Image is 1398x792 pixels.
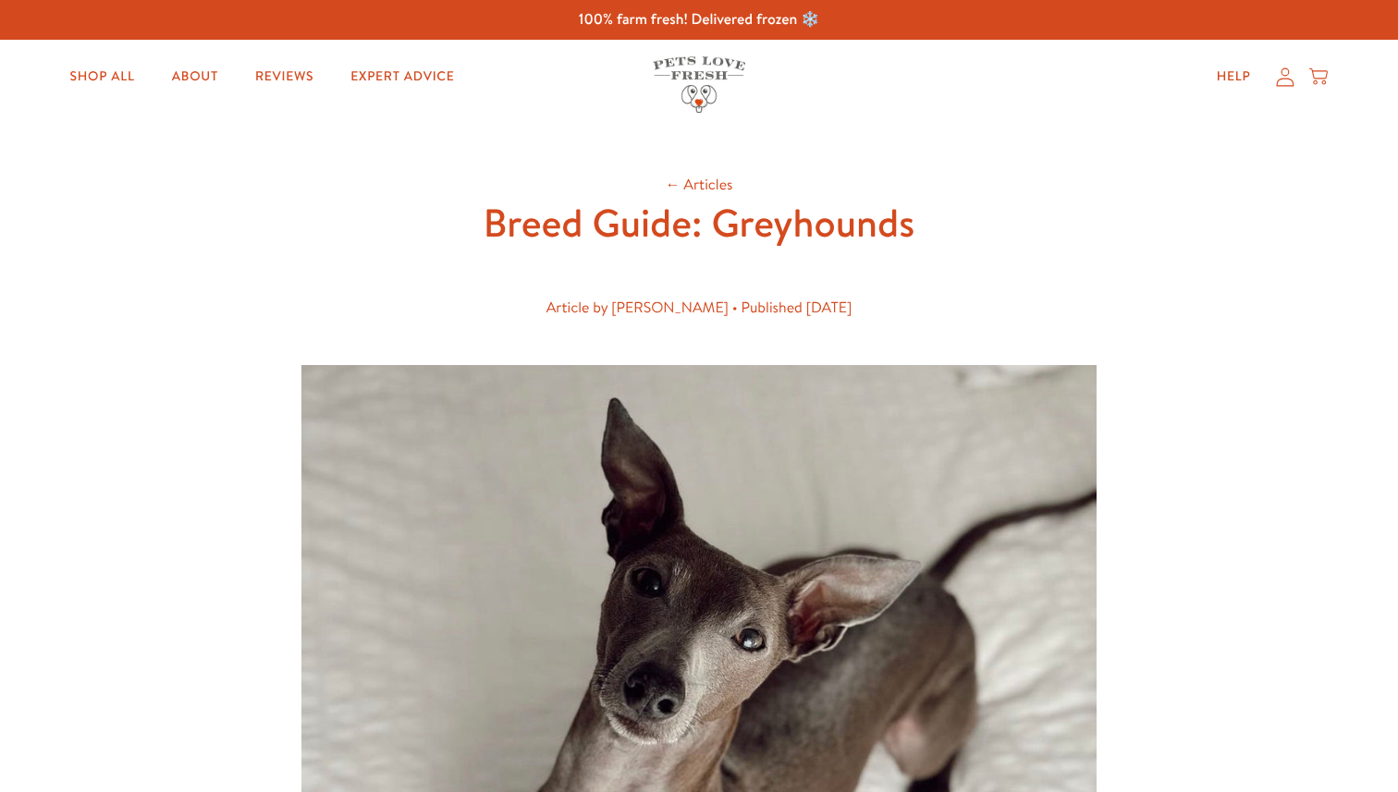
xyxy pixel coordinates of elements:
[665,175,732,195] a: ← Articles
[433,296,965,321] div: Article by [PERSON_NAME] • Published [DATE]
[1202,58,1266,95] a: Help
[653,56,745,113] img: Pets Love Fresh
[403,198,995,249] h1: Breed Guide: Greyhounds
[157,58,233,95] a: About
[55,58,150,95] a: Shop All
[336,58,469,95] a: Expert Advice
[240,58,328,95] a: Reviews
